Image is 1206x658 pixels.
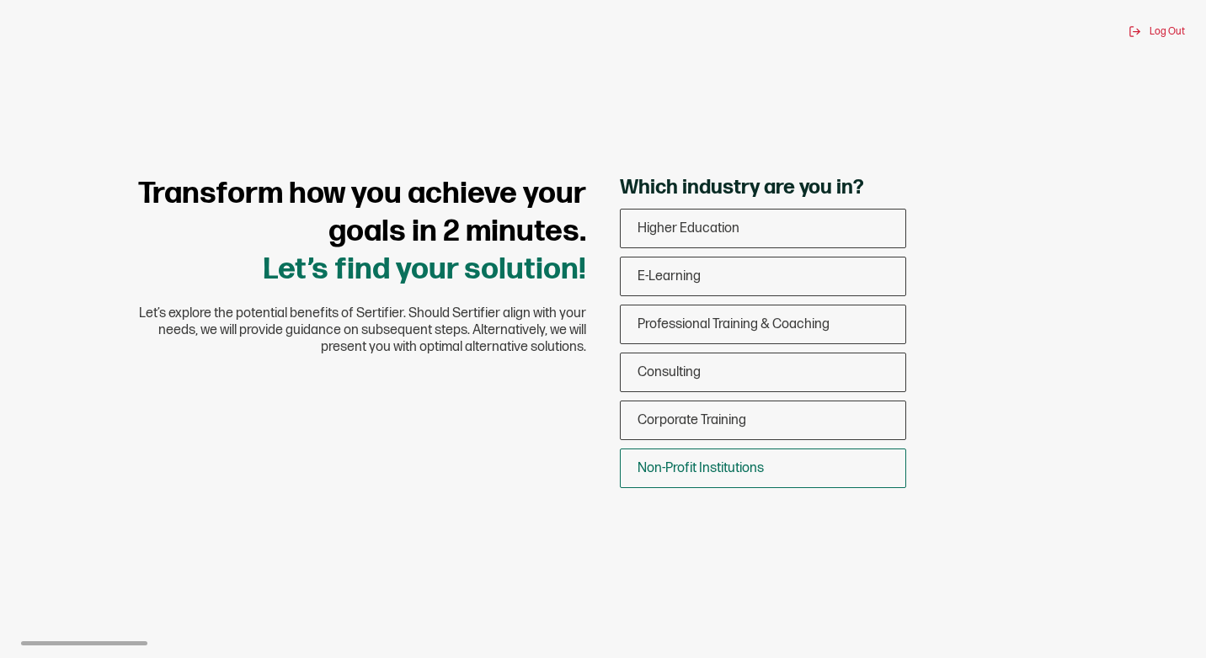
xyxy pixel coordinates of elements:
span: Higher Education [638,220,739,236]
h1: Let’s find your solution! [115,175,586,289]
iframe: Chat Widget [1122,577,1206,658]
span: Log Out [1150,25,1185,38]
span: Which industry are you in? [620,175,864,200]
span: Non-Profit Institutions [638,460,764,476]
span: E-Learning [638,268,701,284]
span: Let’s explore the potential benefits of Sertifier. Should Sertifier align with your needs, we wil... [115,305,586,356]
span: Professional Training & Coaching [638,316,830,332]
span: Transform how you achieve your goals in 2 minutes. [138,176,586,250]
span: Corporate Training [638,412,746,428]
span: Consulting [638,364,701,380]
